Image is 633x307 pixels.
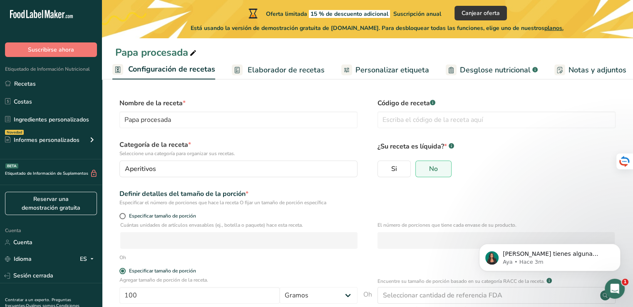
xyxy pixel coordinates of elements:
font: Cuántas unidades de artículos envasables (ej., botella o paquete) hace esta receta. [120,222,303,228]
font: Suscribirse ahora [28,46,74,54]
font: Oferta limitada [266,10,307,18]
font: Reservar una demostración gratuita [22,195,80,212]
a: Notas y adjuntos [554,61,626,79]
a: Reservar una demostración gratuita [5,192,97,215]
font: Novedad [7,130,22,135]
font: Configuración de recetas [128,64,215,74]
font: ¿Su receta es líquida? [377,142,444,151]
a: Contratar a un experto. [5,297,50,303]
font: Papa procesada [115,46,188,59]
font: Si [391,164,397,173]
font: Elaborador de recetas [248,65,325,75]
font: Cuenta [5,227,21,234]
a: Elaborador de recetas [232,61,325,79]
iframe: Chat en vivo de Intercom [605,279,625,299]
font: Canjear oferta [462,9,500,17]
font: Etiquetado de Información Nutricional [5,66,90,72]
iframe: Mensaje de notificaciones del intercomunicador [467,226,633,285]
font: BETA [7,163,17,168]
font: Ingredientes personalizados [14,116,89,124]
font: Definir detalles del tamaño de la porción [119,189,246,198]
font: Especificar el número de porciones que hace la receta O fijar un tamaño de porción específica [119,199,326,206]
font: El número de porciones que tiene cada envase de su producto. [377,222,516,228]
font: Sesión cerrada [13,272,53,280]
font: Desglose nutricional [460,65,531,75]
font: Encuentre su tamaño de porción basado en su categoría RACC de la receta. [377,278,545,285]
font: Suscripción anual [393,10,441,18]
a: Configuración de recetas [112,60,215,80]
font: Especificar tamaño de porción [129,213,196,219]
font: Notas y adjuntos [568,65,626,75]
button: Aperitivos [119,161,357,177]
font: Oh [363,290,372,299]
font: Oh [119,254,126,261]
font: 15 % de descuento adicional [310,10,388,18]
font: No [429,164,438,173]
input: Escriba el código de la receta aquí [377,111,616,128]
font: 1 [623,279,627,285]
font: Código de receta [377,99,430,108]
font: Categoría de la receta [119,140,188,149]
font: Idioma [14,255,32,263]
font: Informes personalizados [14,136,79,144]
a: Personalizar etiqueta [341,61,429,79]
font: Agregar tamaño de porción de la receta. [119,277,208,283]
a: Desglose nutricional [446,61,538,79]
font: Cuenta [13,238,32,246]
button: Suscribirse ahora [5,42,97,57]
button: Canjear oferta [454,6,507,20]
font: Recetas [14,80,36,88]
font: planos. [544,24,563,32]
font: Etiquetado de Información de Suplementos [5,171,88,176]
input: Escriba el nombre de su receta aquí [119,111,357,128]
font: ES [80,255,87,263]
font: Está usando la versión de demostración gratuita de [DOMAIN_NAME]. Para desbloquear todas las func... [191,24,544,32]
font: Nombre de la receta [119,99,183,108]
font: Seleccionar cantidad de referencia FDA [383,291,502,300]
input: Escribe aquí el tamaño de la porción. [119,287,280,304]
font: Costas [14,98,32,106]
font: Personalizar etiqueta [355,65,429,75]
font: Seleccione una categoría para organizar sus recetas. [119,150,235,157]
font: Especificar tamaño de porción [129,267,196,274]
font: Aperitivos [125,164,156,173]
